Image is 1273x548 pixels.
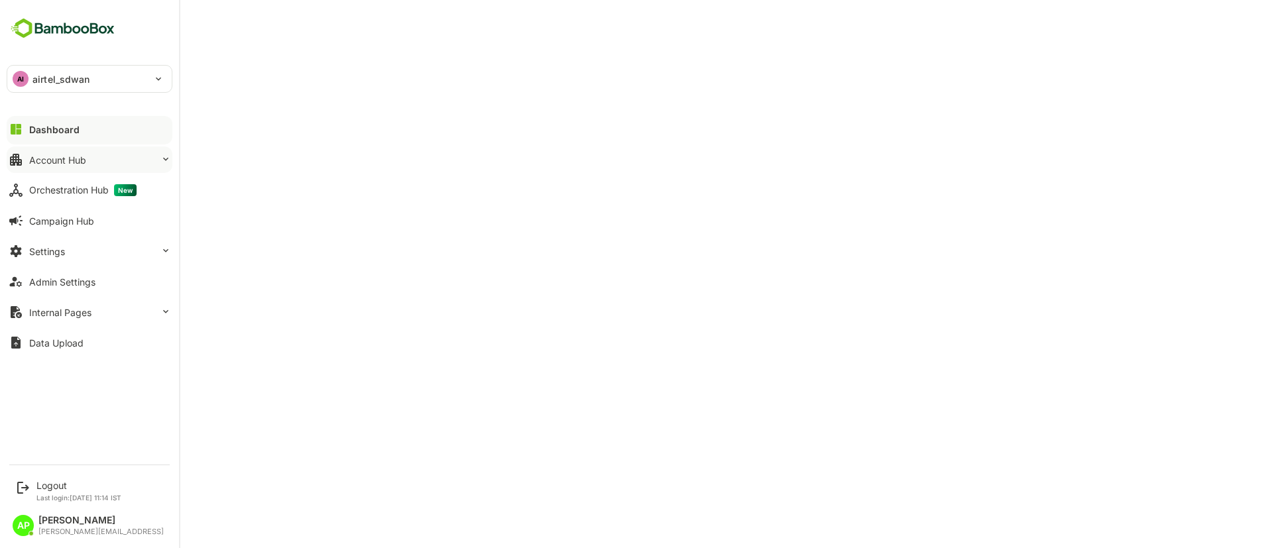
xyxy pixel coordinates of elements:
[13,71,29,87] div: AI
[36,494,121,502] p: Last login: [DATE] 11:14 IST
[32,72,90,86] p: airtel_sdwan
[29,276,95,288] div: Admin Settings
[7,207,172,234] button: Campaign Hub
[29,124,80,135] div: Dashboard
[7,16,119,41] img: BambooboxFullLogoMark.5f36c76dfaba33ec1ec1367b70bb1252.svg
[7,268,172,295] button: Admin Settings
[7,146,172,173] button: Account Hub
[29,154,86,166] div: Account Hub
[38,515,164,526] div: [PERSON_NAME]
[29,307,91,318] div: Internal Pages
[29,337,84,349] div: Data Upload
[7,329,172,356] button: Data Upload
[7,299,172,325] button: Internal Pages
[36,480,121,491] div: Logout
[29,184,137,196] div: Orchestration Hub
[7,116,172,142] button: Dashboard
[7,238,172,264] button: Settings
[114,184,137,196] span: New
[7,66,172,92] div: AIairtel_sdwan
[29,215,94,227] div: Campaign Hub
[13,515,34,536] div: AP
[38,527,164,536] div: [PERSON_NAME][EMAIL_ADDRESS]
[29,246,65,257] div: Settings
[7,177,172,203] button: Orchestration HubNew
